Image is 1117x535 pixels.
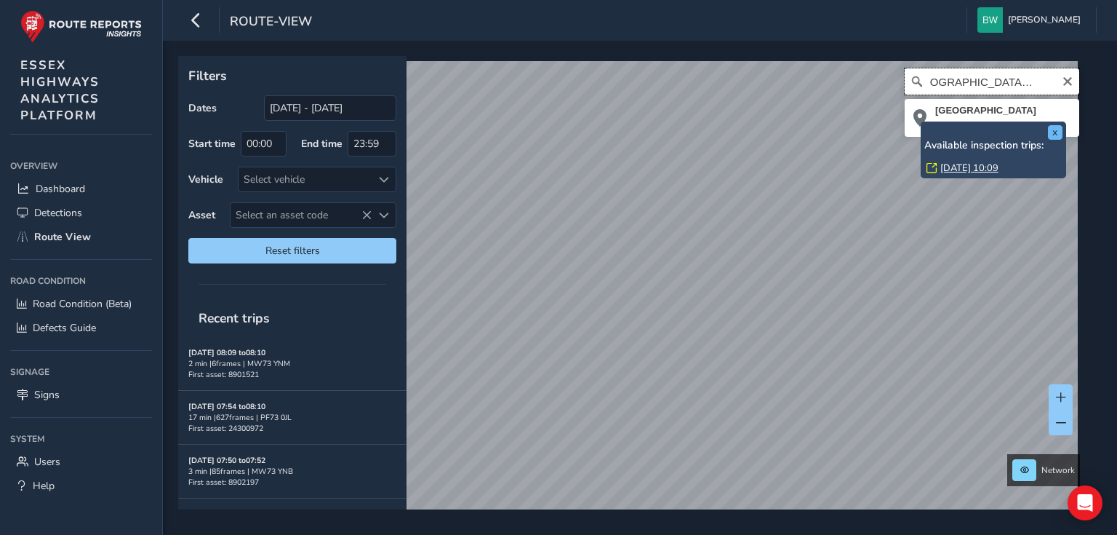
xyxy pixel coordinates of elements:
[188,66,396,85] p: Filters
[10,270,152,292] div: Road Condition
[33,479,55,493] span: Help
[34,230,91,244] span: Route View
[1048,125,1062,140] button: x
[199,244,385,258] span: Reset filters
[188,455,265,466] strong: [DATE] 07:50 to 07:52
[924,140,1062,152] h6: Available inspection trips:
[188,173,223,186] label: Vehicle
[20,10,142,43] img: rr logo
[188,299,280,337] span: Recent trips
[33,297,132,311] span: Road Condition (Beta)
[905,68,1079,95] input: Search
[188,101,217,115] label: Dates
[34,206,82,220] span: Detections
[10,316,152,340] a: Defects Guide
[188,238,396,263] button: Reset filters
[183,61,1078,526] canvas: Map
[10,177,152,201] a: Dashboard
[188,466,396,477] div: 3 min | 85 frames | MW73 YNB
[1008,7,1081,33] span: [PERSON_NAME]
[10,383,152,407] a: Signs
[231,203,372,227] span: Select an asset code
[977,7,1086,33] button: [PERSON_NAME]
[940,162,998,175] a: [DATE] 10:09
[33,321,96,335] span: Defects Guide
[188,412,396,423] div: 17 min | 627 frames | PF73 0JL
[935,103,1036,118] div: [GEOGRAPHIC_DATA]
[372,203,396,227] div: Select an asset code
[10,474,152,498] a: Help
[10,155,152,177] div: Overview
[188,369,259,380] span: First asset: 8901521
[188,137,236,151] label: Start time
[34,455,60,469] span: Users
[188,347,265,358] strong: [DATE] 08:09 to 08:10
[239,167,372,191] div: Select vehicle
[188,358,396,369] div: 2 min | 6 frames | MW73 YNM
[935,118,1036,132] div: [STREET_ADDRESS]
[10,428,152,450] div: System
[188,401,265,412] strong: [DATE] 07:54 to 08:10
[36,182,85,196] span: Dashboard
[10,292,152,316] a: Road Condition (Beta)
[230,12,312,33] span: route-view
[977,7,1003,33] img: diamond-layout
[10,450,152,474] a: Users
[20,57,100,124] span: ESSEX HIGHWAYS ANALYTICS PLATFORM
[34,388,60,402] span: Signs
[1041,464,1075,476] span: Network
[301,137,343,151] label: End time
[10,361,152,383] div: Signage
[188,208,215,222] label: Asset
[188,509,265,520] strong: [DATE] 07:49 to 08:04
[10,201,152,225] a: Detections
[1068,486,1102,520] div: Open Intercom Messenger
[188,423,263,434] span: First asset: 24300972
[188,477,259,488] span: First asset: 8902197
[1062,74,1073,87] button: Clear
[10,225,152,249] a: Route View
